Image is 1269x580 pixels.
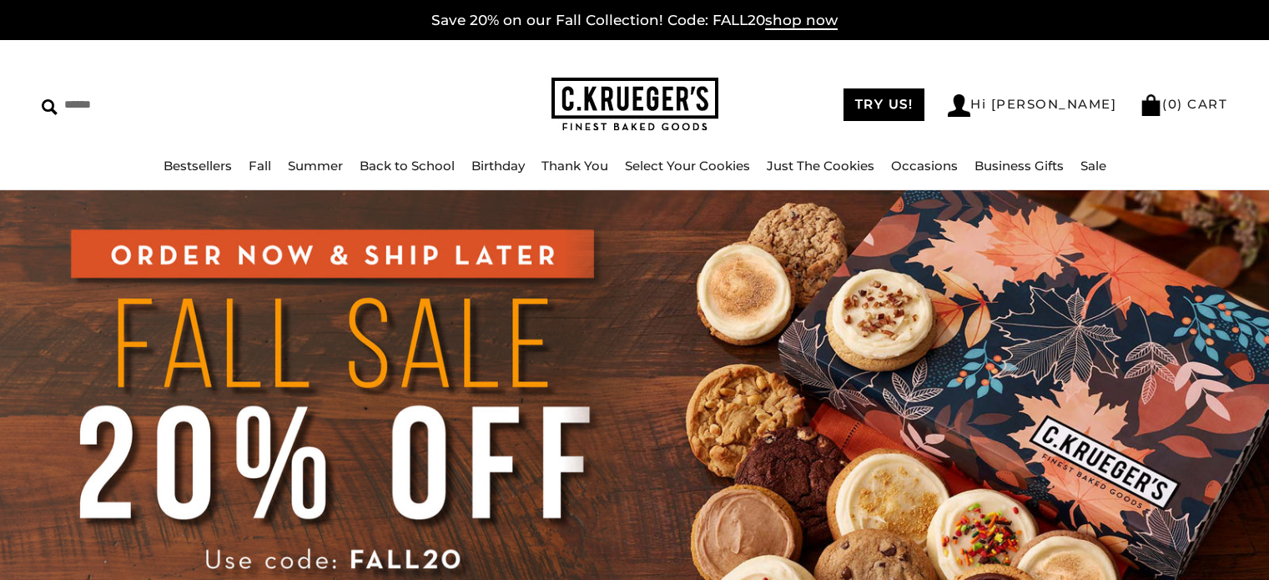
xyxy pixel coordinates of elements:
[974,158,1064,174] a: Business Gifts
[948,94,970,117] img: Account
[541,158,608,174] a: Thank You
[767,158,874,174] a: Just The Cookies
[249,158,271,174] a: Fall
[431,12,838,30] a: Save 20% on our Fall Collection! Code: FALL20shop now
[625,158,750,174] a: Select Your Cookies
[42,99,58,115] img: Search
[1140,94,1162,116] img: Bag
[1168,96,1178,112] span: 0
[551,78,718,132] img: C.KRUEGER'S
[765,12,838,30] span: shop now
[360,158,455,174] a: Back to School
[843,88,925,121] a: TRY US!
[288,158,343,174] a: Summer
[1140,96,1227,112] a: (0) CART
[42,92,323,118] input: Search
[471,158,525,174] a: Birthday
[164,158,232,174] a: Bestsellers
[1080,158,1106,174] a: Sale
[891,158,958,174] a: Occasions
[948,94,1116,117] a: Hi [PERSON_NAME]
